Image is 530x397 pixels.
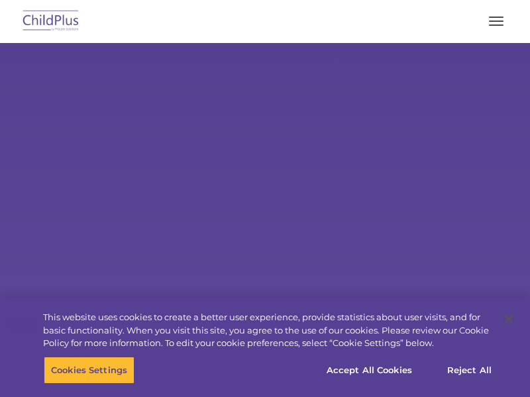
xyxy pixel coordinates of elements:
[20,6,82,37] img: ChildPlus by Procare Solutions
[43,311,493,350] div: This website uses cookies to create a better user experience, provide statistics about user visit...
[319,356,419,384] button: Accept All Cookies
[44,356,134,384] button: Cookies Settings
[428,356,511,384] button: Reject All
[494,304,523,333] button: Close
